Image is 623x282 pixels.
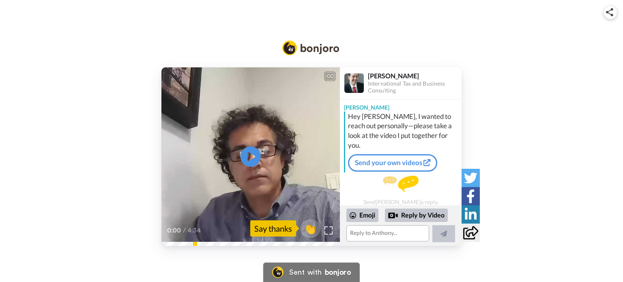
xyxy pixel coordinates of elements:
[183,226,186,235] span: /
[187,226,202,235] span: 4:34
[167,226,181,235] span: 0:00
[344,73,364,93] img: Profile Image
[325,72,335,80] div: CC
[282,41,339,55] img: Bonjoro Logo
[263,263,360,282] a: Bonjoro LogoSent withbonjoro
[272,267,284,278] img: Bonjoro Logo
[340,176,462,205] div: Send [PERSON_NAME] a reply.
[388,211,398,220] div: Reply by Video
[383,176,419,192] img: message.svg
[250,220,296,237] div: Say thanks
[300,220,320,238] button: 👏
[348,154,437,171] a: Send your own videos
[346,209,378,222] div: Emoji
[289,269,322,276] div: Sent with
[368,72,461,80] div: [PERSON_NAME]
[325,269,351,276] div: bonjoro
[368,80,461,94] div: International Tax and Business Consulting
[348,112,460,151] div: Hey [PERSON_NAME], I wanted to reach out personally—please take a look at the video I put togethe...
[324,226,333,235] img: Full screen
[385,209,448,222] div: Reply by Video
[606,8,613,16] img: ic_share.svg
[340,99,462,112] div: [PERSON_NAME]
[300,222,320,235] span: 👏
